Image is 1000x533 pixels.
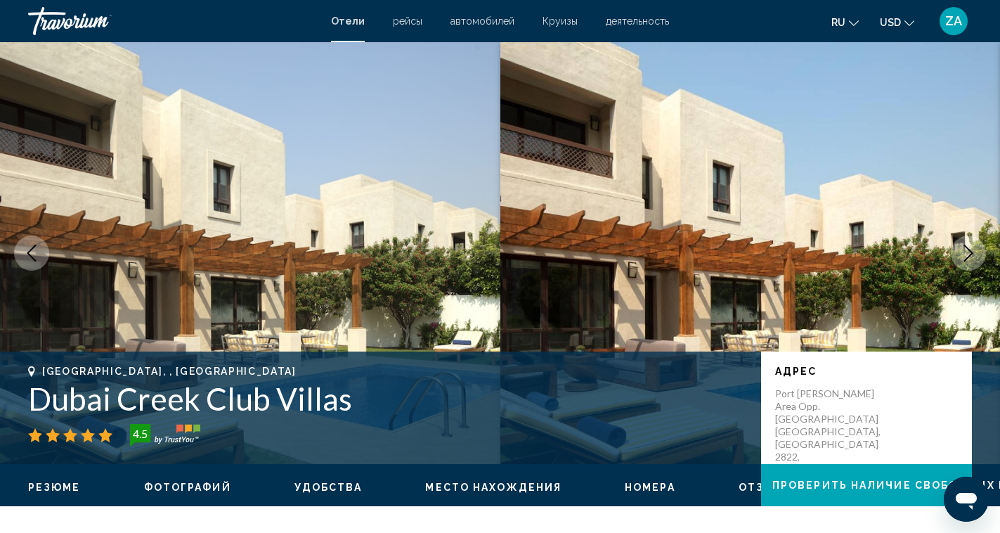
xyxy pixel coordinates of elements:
[126,425,154,442] div: 4.5
[144,481,231,494] button: Фотографий
[625,481,675,494] button: Номера
[42,366,297,377] span: [GEOGRAPHIC_DATA], , [GEOGRAPHIC_DATA]
[944,477,989,522] iframe: Кнопка запуска окна обмена сообщениями
[761,464,972,506] button: Проверить наличие свободных мест
[880,17,901,28] span: USD
[775,366,958,377] p: адрес
[606,15,669,27] a: деятельность
[775,387,888,476] p: Port [PERSON_NAME] Area Opp. [GEOGRAPHIC_DATA] [GEOGRAPHIC_DATA], [GEOGRAPHIC_DATA] 2822, [GEOGRA...
[543,15,578,27] a: Круизы
[294,482,363,493] span: Удобства
[393,15,422,27] a: рейсы
[28,482,81,493] span: Резюме
[739,482,794,493] span: Отзывы
[28,481,81,494] button: Резюме
[331,15,365,27] a: Отели
[831,17,845,28] span: ru
[425,481,561,494] button: Место нахождения
[880,12,914,32] button: Change currency
[144,482,231,493] span: Фотографий
[450,15,514,27] a: автомобилей
[625,482,675,493] span: Номера
[935,6,972,36] button: User Menu
[294,481,363,494] button: Удобства
[425,482,561,493] span: Место нахождения
[739,481,794,494] button: Отзывы
[28,380,747,417] h1: Dubai Creek Club Villas
[14,236,49,271] button: Previous image
[945,14,962,28] span: ZA
[831,12,859,32] button: Change language
[130,424,200,447] img: trustyou-badge-hor.svg
[951,236,986,271] button: Next image
[28,7,317,35] a: Travorium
